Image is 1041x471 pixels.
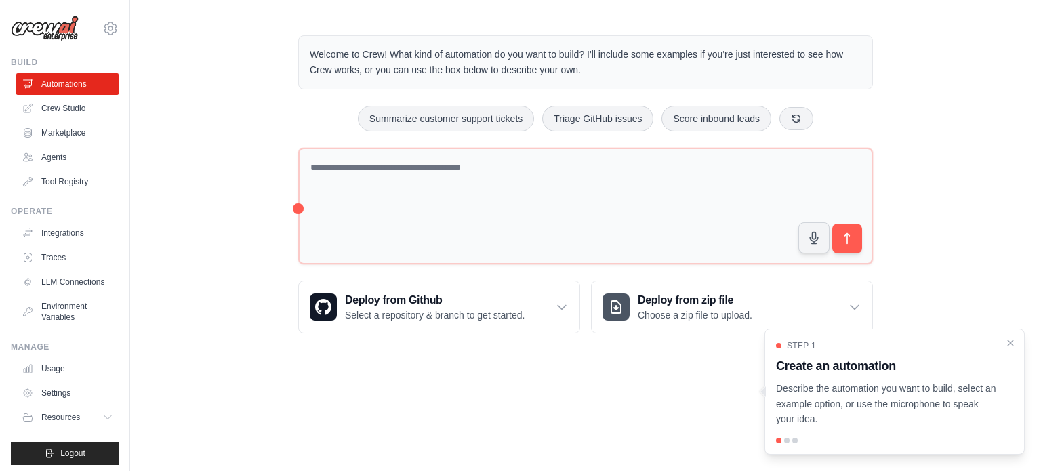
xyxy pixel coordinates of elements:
a: Environment Variables [16,295,119,328]
button: Close walkthrough [1005,337,1016,348]
img: Logo [11,16,79,41]
button: Logout [11,442,119,465]
div: Operate [11,206,119,217]
span: Logout [60,448,85,459]
span: Step 1 [787,340,816,351]
a: Agents [16,146,119,168]
p: Choose a zip file to upload. [638,308,752,322]
a: Crew Studio [16,98,119,119]
div: Build [11,57,119,68]
a: Settings [16,382,119,404]
a: Marketplace [16,122,119,144]
button: Triage GitHub issues [542,106,653,131]
h3: Deploy from Github [345,292,525,308]
h3: Create an automation [776,356,997,375]
h3: Deploy from zip file [638,292,752,308]
button: Resources [16,407,119,428]
a: Usage [16,358,119,380]
p: Welcome to Crew! What kind of automation do you want to build? I'll include some examples if you'... [310,47,861,78]
a: Integrations [16,222,119,244]
button: Score inbound leads [661,106,771,131]
p: Describe the automation you want to build, select an example option, or use the microphone to spe... [776,381,997,427]
a: Traces [16,247,119,268]
a: Tool Registry [16,171,119,192]
button: Summarize customer support tickets [358,106,534,131]
p: Select a repository & branch to get started. [345,308,525,322]
span: Resources [41,412,80,423]
a: LLM Connections [16,271,119,293]
div: Manage [11,342,119,352]
a: Automations [16,73,119,95]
